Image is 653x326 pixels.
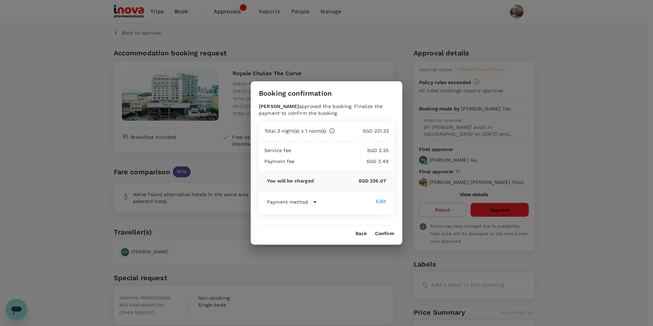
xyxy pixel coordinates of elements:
[291,147,389,154] p: SGD 2.25
[376,198,386,205] div: Edit
[264,127,326,134] p: Total 3 night(s) x 1 room(s)
[335,127,389,134] p: SGD 221.33
[259,103,394,117] div: approved the booking. Finalize the payment to confirm the booking.
[259,90,332,97] h3: Booking confirmation
[295,158,389,165] p: SGD 2.49
[314,177,386,184] p: SGD 226.07
[375,231,394,236] button: Confirm
[259,104,299,109] b: [PERSON_NAME]
[264,147,291,154] p: Service fee
[267,177,314,184] p: You will be charged
[264,158,295,165] p: Payment fee
[356,231,367,236] button: Back
[267,199,308,205] p: Payment method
